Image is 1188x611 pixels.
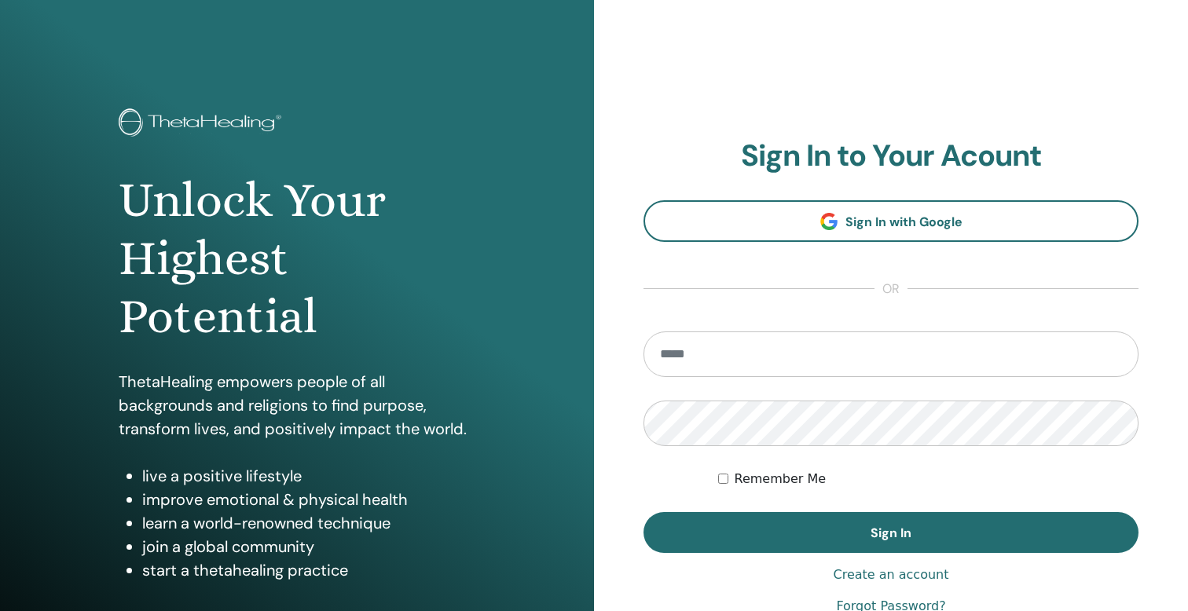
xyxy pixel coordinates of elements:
a: Create an account [833,565,948,584]
h1: Unlock Your Highest Potential [119,171,475,346]
span: or [874,280,907,298]
li: live a positive lifestyle [142,464,475,488]
h2: Sign In to Your Acount [643,138,1138,174]
a: Sign In with Google [643,200,1138,242]
p: ThetaHealing empowers people of all backgrounds and religions to find purpose, transform lives, a... [119,370,475,441]
li: learn a world-renowned technique [142,511,475,535]
span: Sign In with Google [845,214,962,230]
li: improve emotional & physical health [142,488,475,511]
div: Keep me authenticated indefinitely or until I manually logout [718,470,1139,488]
span: Sign In [871,525,911,541]
li: start a thetahealing practice [142,558,475,582]
button: Sign In [643,512,1138,553]
li: join a global community [142,535,475,558]
label: Remember Me [735,470,827,488]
